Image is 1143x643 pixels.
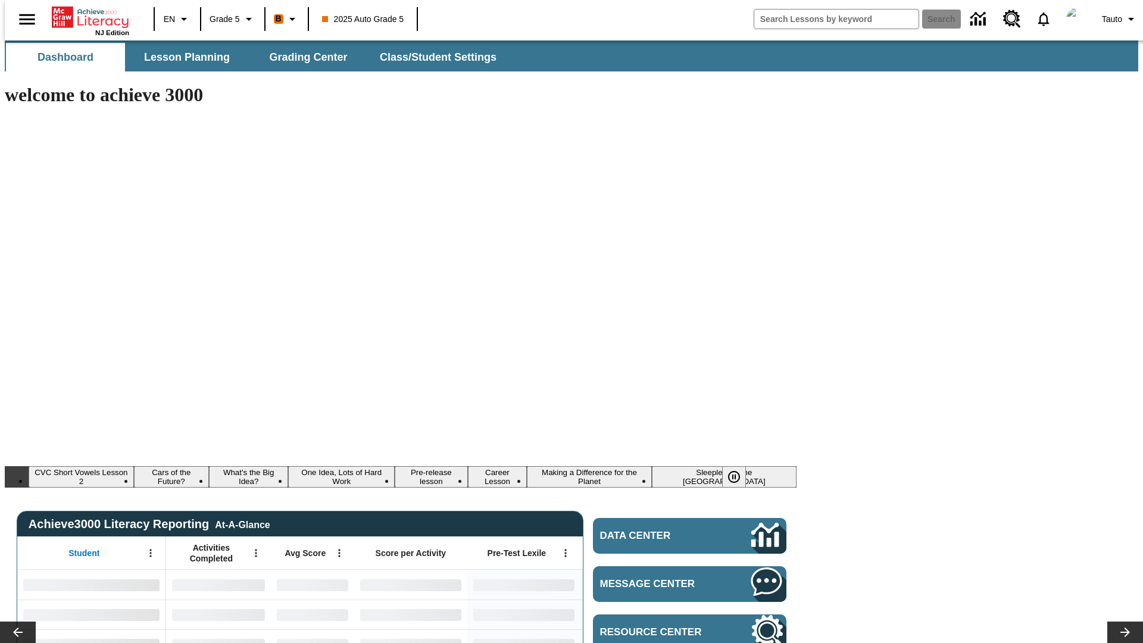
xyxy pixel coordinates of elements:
[144,51,230,64] span: Lesson Planning
[395,466,468,488] button: Slide 5 Pre-release lesson
[29,466,134,488] button: Slide 1 CVC Short Vowels Lesson 2
[166,570,271,600] div: No Data,
[6,43,125,71] button: Dashboard
[205,8,261,30] button: Grade: Grade 5, Select a grade
[600,626,716,638] span: Resource Center
[330,544,348,562] button: Open Menu
[600,578,716,590] span: Message Center
[209,466,289,488] button: Slide 3 What's the Big Idea?
[52,4,129,36] div: Home
[1102,13,1122,26] span: Tauto
[276,11,282,26] span: B
[142,544,160,562] button: Open Menu
[468,466,527,488] button: Slide 6 Career Lesson
[271,600,354,629] div: No Data,
[488,548,546,558] span: Pre-Test Lexile
[215,517,270,530] div: At-A-Glance
[557,544,574,562] button: Open Menu
[29,517,270,531] span: Achieve3000 Literacy Reporting
[1107,622,1143,643] button: Lesson carousel, Next
[600,530,711,542] span: Data Center
[247,544,265,562] button: Open Menu
[1066,7,1090,31] img: avatar image
[722,466,758,488] div: Pause
[1028,4,1059,35] a: Notifications
[158,8,196,30] button: Language: EN, Select a language
[593,518,786,554] a: Data Center
[322,13,404,26] span: 2025 Auto Grade 5
[1059,4,1097,35] button: Select a new avatar
[127,43,246,71] button: Lesson Planning
[134,466,209,488] button: Slide 2 Cars of the Future?
[269,51,347,64] span: Grading Center
[593,566,786,602] a: Message Center
[996,3,1028,35] a: Resource Center, Will open in new tab
[95,29,129,36] span: NJ Edition
[5,43,507,71] div: SubNavbar
[269,8,304,30] button: Boost Class color is orange. Change class color
[5,84,797,106] h1: welcome to achieve 3000
[10,2,45,37] button: Open side menu
[652,466,797,488] button: Slide 8 Sleepless in the Animal Kingdom
[166,600,271,629] div: No Data,
[164,13,175,26] span: EN
[172,542,251,564] span: Activities Completed
[380,51,496,64] span: Class/Student Settings
[271,570,354,600] div: No Data,
[5,40,1138,71] div: SubNavbar
[249,43,368,71] button: Grading Center
[527,466,651,488] button: Slide 7 Making a Difference for the Planet
[38,51,93,64] span: Dashboard
[52,5,129,29] a: Home
[754,10,919,29] input: search field
[285,548,326,558] span: Avg Score
[722,466,746,488] button: Pause
[210,13,240,26] span: Grade 5
[963,3,996,36] a: Data Center
[68,548,99,558] span: Student
[1097,8,1143,30] button: Profile/Settings
[288,466,395,488] button: Slide 4 One Idea, Lots of Hard Work
[370,43,506,71] button: Class/Student Settings
[376,548,446,558] span: Score per Activity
